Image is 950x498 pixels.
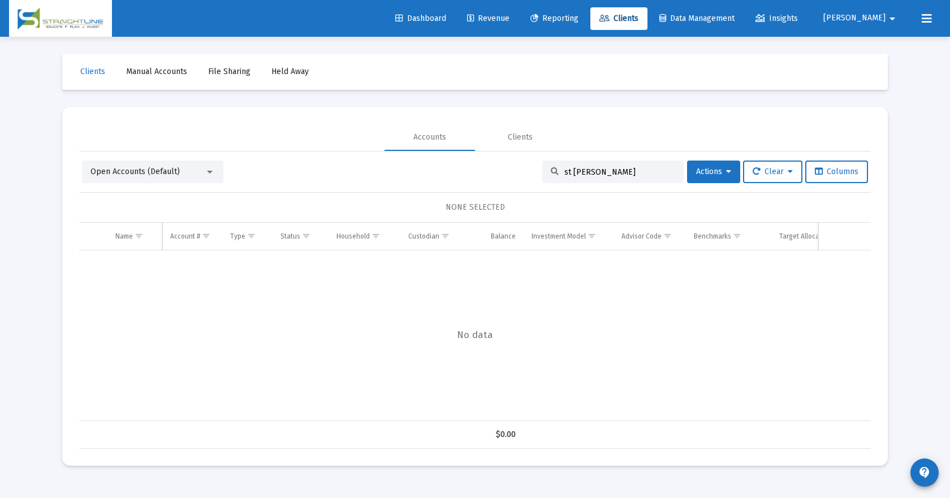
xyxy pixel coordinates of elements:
[135,232,143,240] span: Show filter options for column 'Name'
[202,232,210,240] span: Show filter options for column 'Account #'
[687,161,740,183] button: Actions
[336,232,370,241] div: Household
[199,60,260,83] a: File Sharing
[694,232,731,241] div: Benchmarks
[763,223,840,250] td: Column Target Allocation
[524,223,614,250] td: Column Investment Model
[262,60,318,83] a: Held Away
[659,14,735,23] span: Data Management
[810,7,913,29] button: [PERSON_NAME]
[779,232,831,241] div: Target Allocation
[521,7,588,30] a: Reporting
[247,232,256,240] span: Show filter options for column 'Type'
[755,14,798,23] span: Insights
[743,161,802,183] button: Clear
[746,7,807,30] a: Insights
[805,161,868,183] button: Columns
[650,7,744,30] a: Data Management
[590,7,647,30] a: Clients
[823,14,886,23] span: [PERSON_NAME]
[733,232,741,240] span: Show filter options for column 'Benchmarks'
[395,14,446,23] span: Dashboard
[18,7,103,30] img: Dashboard
[588,232,596,240] span: Show filter options for column 'Investment Model'
[530,14,578,23] span: Reporting
[170,232,200,241] div: Account #
[663,232,672,240] span: Show filter options for column 'Advisor Code'
[222,223,273,250] td: Column Type
[71,60,114,83] a: Clients
[491,232,516,241] div: Balance
[208,67,251,76] span: File Sharing
[107,223,162,250] td: Column Name
[273,223,329,250] td: Column Status
[408,232,439,241] div: Custodian
[621,232,662,241] div: Advisor Code
[386,7,455,30] a: Dashboard
[815,167,858,176] span: Columns
[117,60,196,83] a: Manual Accounts
[532,232,586,241] div: Investment Model
[753,167,793,176] span: Clear
[88,202,862,213] div: NONE SELECTED
[886,7,899,30] mat-icon: arrow_drop_down
[115,232,133,241] div: Name
[918,466,931,479] mat-icon: contact_support
[441,232,450,240] span: Show filter options for column 'Custodian'
[413,132,446,143] div: Accounts
[372,232,380,240] span: Show filter options for column 'Household'
[686,223,763,250] td: Column Benchmarks
[470,223,524,250] td: Column Balance
[302,232,310,240] span: Show filter options for column 'Status'
[467,14,509,23] span: Revenue
[271,67,309,76] span: Held Away
[564,167,675,177] input: Search
[90,167,180,176] span: Open Accounts (Default)
[478,429,516,440] div: $0.00
[696,167,731,176] span: Actions
[126,67,187,76] span: Manual Accounts
[230,232,245,241] div: Type
[80,67,105,76] span: Clients
[599,14,638,23] span: Clients
[162,223,222,250] td: Column Account #
[400,223,469,250] td: Column Custodian
[614,223,686,250] td: Column Advisor Code
[329,223,401,250] td: Column Household
[79,223,871,449] div: Data grid
[508,132,533,143] div: Clients
[458,7,519,30] a: Revenue
[280,232,300,241] div: Status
